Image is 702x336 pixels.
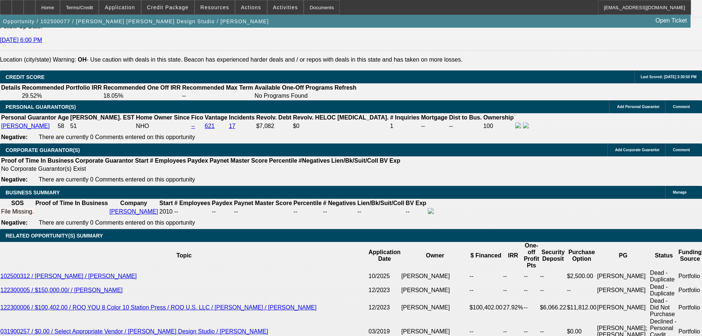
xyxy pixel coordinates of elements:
[269,157,297,164] b: Percentile
[597,297,649,318] td: [PERSON_NAME]
[6,147,80,153] span: CORPORATE GUARANTOR(S)
[57,122,69,130] td: 58
[323,208,356,215] div: --
[469,242,503,269] th: $ Financed
[597,242,649,269] th: PG
[673,105,690,109] span: Comment
[159,208,173,216] td: 2010
[293,122,389,130] td: $0
[99,0,140,14] button: Application
[678,242,702,269] th: Funding Source
[150,157,186,164] b: # Employees
[254,92,333,100] td: No Programs Found
[368,269,401,283] td: 10/2025
[136,122,190,130] td: NHO
[617,105,660,109] span: Add Personal Guarantor
[483,122,514,130] td: 100
[368,283,401,297] td: 12/2023
[39,176,195,183] span: There are currently 0 Comments entered on this opportunity
[39,219,195,226] span: There are currently 0 Comments entered on this opportunity
[142,0,194,14] button: Credit Package
[212,200,233,206] b: Paydex
[523,283,539,297] td: --
[678,283,702,297] td: Portfolio
[406,200,426,206] b: BV Exp
[205,114,227,121] b: Vantage
[21,84,102,91] th: Recommended Portfolio IRR
[195,0,235,14] button: Resources
[256,114,291,121] b: Revolv. Debt
[75,157,133,164] b: Corporate Guarantor
[293,114,389,121] b: Revolv. HELOC [MEDICAL_DATA].
[1,114,56,121] b: Personal Guarantor
[421,122,448,130] td: --
[368,242,401,269] th: Application Date
[401,269,469,283] td: [PERSON_NAME]
[673,190,687,194] span: Manage
[503,283,523,297] td: --
[449,122,482,130] td: --
[523,269,539,283] td: --
[205,123,215,129] a: 621
[234,208,292,215] div: --
[515,122,521,128] img: facebook-icon.png
[566,283,597,297] td: --
[673,148,690,152] span: Comment
[241,4,261,10] span: Actions
[380,157,400,164] b: BV Exp
[0,328,268,335] a: 031900257 / $0.00 / Select Appropriate Vendor / [PERSON_NAME] Design Studio / [PERSON_NAME]
[523,297,539,318] td: --
[273,4,298,10] span: Activities
[212,208,233,216] td: --
[174,208,178,215] span: --
[640,75,696,79] span: Last Scored: [DATE] 3:30:50 PM
[566,242,597,269] th: Purchase Option
[1,84,21,91] th: Details
[109,208,158,215] a: [PERSON_NAME]
[653,14,690,27] a: Open Ticket
[1,134,28,140] b: Negative:
[566,297,597,318] td: $11,812.00
[229,114,255,121] b: Incidents
[174,200,210,206] b: # Employees
[469,269,503,283] td: --
[191,114,203,121] b: Fico
[229,123,235,129] a: 17
[0,287,123,293] a: 122300005 / $150,000.00/ / [PERSON_NAME]
[103,92,181,100] td: 18.05%
[331,157,378,164] b: Lien/Bk/Suit/Coll
[650,242,678,269] th: Status
[39,134,195,140] span: There are currently 0 Comments entered on this opportunity
[405,208,427,216] td: --
[70,114,135,121] b: [PERSON_NAME]. EST
[678,269,702,283] td: Portfolio
[293,200,321,206] b: Percentile
[234,200,292,206] b: Paynet Master Score
[390,122,420,130] td: 1
[182,84,254,91] th: Recommended Max Term
[135,157,148,164] b: Start
[3,18,269,24] span: Opportunity / 102500077 / [PERSON_NAME] [PERSON_NAME] Design Studio / [PERSON_NAME]
[1,157,74,164] th: Proof of Time In Business
[523,242,539,269] th: One-off Profit Pts
[6,190,60,195] span: BUSINESS SUMMARY
[503,242,523,269] th: IRR
[650,297,678,318] td: Dead - Did Not Purchase
[1,123,50,129] a: [PERSON_NAME]
[503,297,523,318] td: 27.92%
[147,4,189,10] span: Credit Package
[6,104,76,110] span: PERSONAL GUARANTOR(S)
[105,4,135,10] span: Application
[368,297,401,318] td: 12/2023
[70,122,135,130] td: 51
[293,208,321,215] div: --
[103,84,181,91] th: Recommended One Off IRR
[597,283,649,297] td: [PERSON_NAME]
[210,157,268,164] b: Paynet Master Score
[503,269,523,283] td: --
[1,208,34,215] div: File Missing.
[421,114,448,121] b: Mortgage
[191,123,195,129] a: --
[566,269,597,283] td: $2,500.00
[650,269,678,283] td: Dead - Duplicate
